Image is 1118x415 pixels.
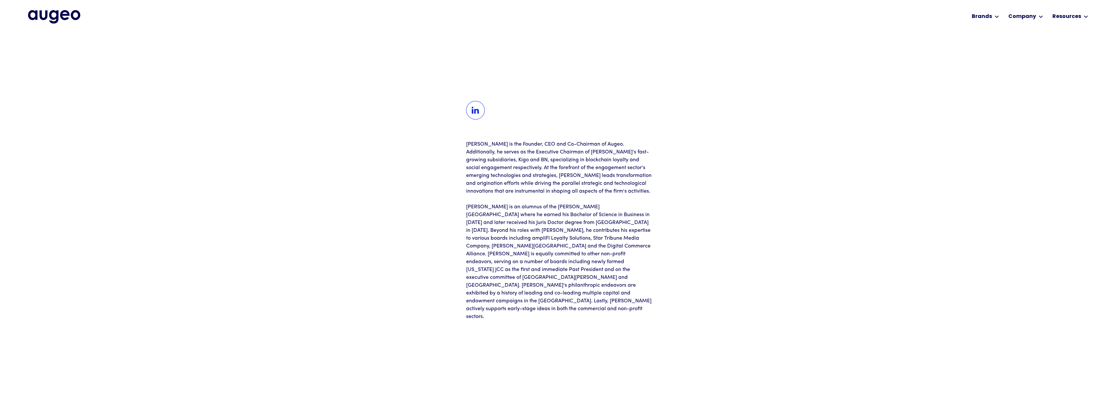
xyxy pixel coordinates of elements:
img: LinkedIn Icon [466,101,485,120]
div: Brands [972,13,992,21]
div: Company [1008,13,1036,21]
p: [PERSON_NAME] is the Founder, CEO and Co-Chairman of Augeo. Additionally, he serves as the Execut... [466,140,652,195]
p: [PERSON_NAME] is an alumnus of the [PERSON_NAME][GEOGRAPHIC_DATA] where he earned his Bachelor of... [466,203,652,321]
div: Resources [1052,13,1081,21]
a: home [28,10,80,23]
img: Augeo's full logo in midnight blue. [28,10,80,23]
p: ‍ [466,195,652,203]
